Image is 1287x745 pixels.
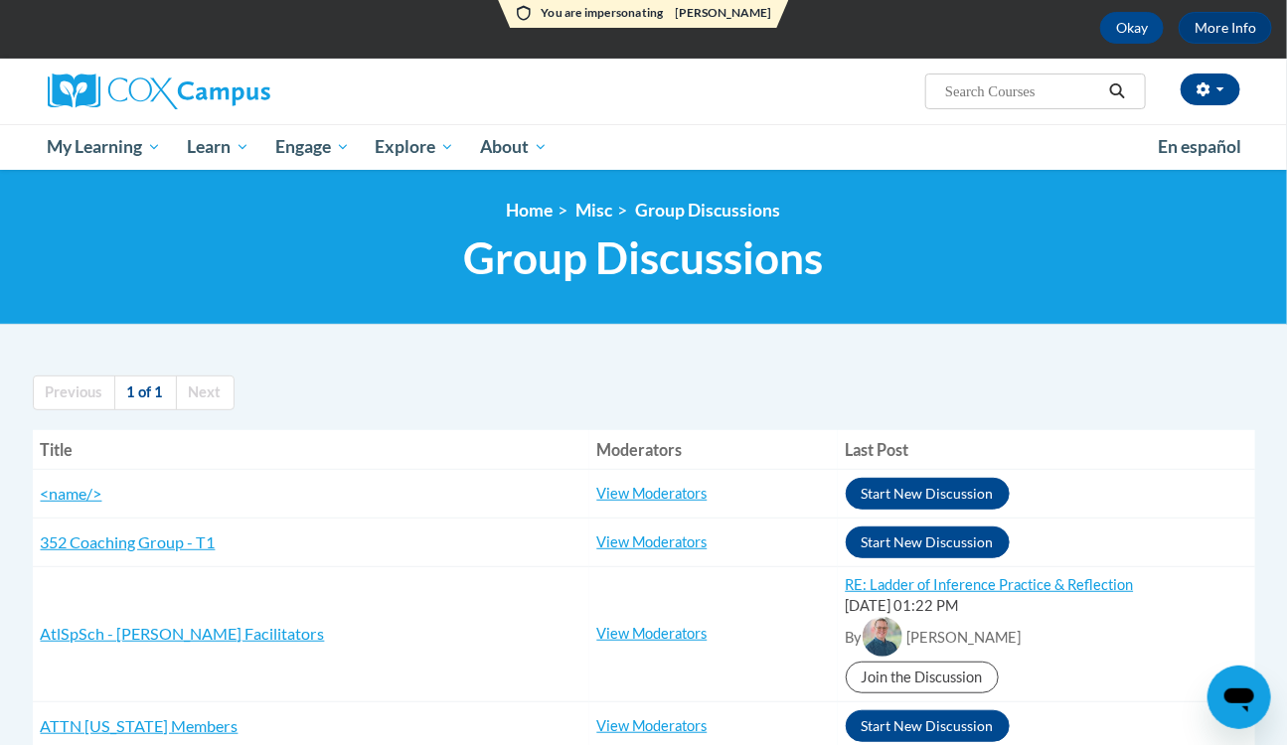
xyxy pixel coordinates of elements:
span: Moderators [597,440,683,459]
iframe: Button to launch messaging window [1207,666,1271,729]
span: About [480,135,548,159]
span: Group Discussions [464,231,824,284]
span: Learn [187,135,249,159]
a: My Learning [35,124,175,170]
span: My Learning [47,135,161,159]
a: View Moderators [597,485,708,502]
nav: Page navigation col-md-12 [33,375,1255,410]
a: 1 of 1 [114,375,177,410]
a: Join the Discussion [846,662,999,693]
a: AtlSpSch - [PERSON_NAME] Facilitators [41,624,325,643]
a: Engage [262,124,363,170]
a: Group Discussions [636,200,781,221]
span: Engage [275,135,350,159]
div: [DATE] 01:22 PM [846,596,1247,617]
span: By [846,629,863,646]
img: Cox Campus [48,74,270,109]
button: Search [1102,79,1132,103]
button: Start New Discussion [846,710,1010,742]
button: Okay [1100,12,1164,44]
input: Search Courses [943,79,1102,103]
a: Previous [33,375,115,410]
a: View Moderators [597,717,708,734]
a: Home [507,200,554,221]
span: [PERSON_NAME] [907,629,1022,646]
a: ATTN [US_STATE] Members [41,716,239,735]
span: Last Post [846,440,909,459]
a: 352 Coaching Group - T1 [41,532,216,551]
div: Main menu [18,124,1270,170]
span: Title [41,440,74,459]
a: Learn [174,124,262,170]
span: Explore [375,135,454,159]
a: View Moderators [597,625,708,642]
a: About [467,124,561,170]
a: <name/> [41,484,102,503]
img: Nathan Thompson [863,617,902,657]
a: En español [1146,126,1255,168]
span: En español [1159,136,1242,157]
span: Misc [576,200,613,221]
a: More Info [1179,12,1272,44]
button: Account Settings [1181,74,1240,105]
a: RE: Ladder of Inference Practice & Reflection [846,576,1134,593]
a: Cox Campus [48,74,425,109]
a: Next [176,375,235,410]
a: View Moderators [597,533,708,550]
button: Start New Discussion [846,526,1010,558]
button: Start New Discussion [846,478,1010,510]
a: Explore [362,124,467,170]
